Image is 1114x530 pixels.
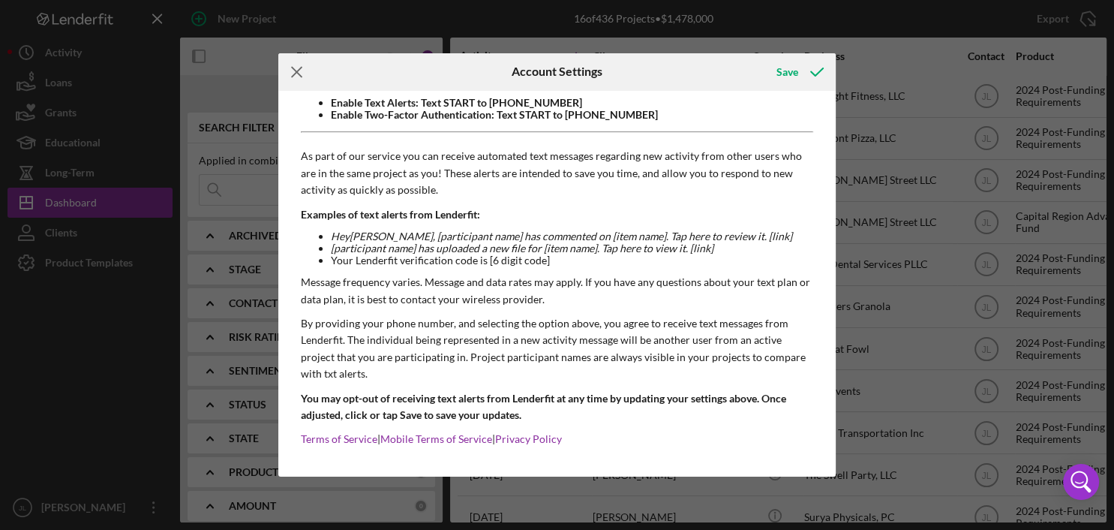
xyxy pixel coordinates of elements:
p: By providing your phone number, and selecting the option above, you agree to receive text message... [301,315,813,383]
p: | | [301,431,813,447]
p: You may opt-out of receiving text alerts from Lenderfit at any time by updating your settings abo... [301,390,813,424]
h6: Account Settings [512,65,602,78]
p: Examples of text alerts from Lenderfit: [301,206,813,223]
p: Message frequency varies. Message and data rates may apply. If you have any questions about your ... [301,274,813,308]
p: As part of our service you can receive automated text messages regarding new activity from other ... [301,148,813,198]
li: Your Lenderfit verification code is [6 digit code] [331,254,813,267]
li: Enable Text Alerts: Text START to [PHONE_NUMBER] [331,97,813,109]
a: Mobile Terms of Service [380,432,492,445]
div: Open Intercom Messenger [1063,464,1099,500]
li: Hey [PERSON_NAME] , [participant name] has commented on [item name]. Tap here to review it. [link] [331,230,813,242]
a: Terms of Service [301,432,377,445]
a: Privacy Policy [495,432,562,445]
button: Save [761,57,836,87]
li: [participant name] has uploaded a new file for [item name]. Tap here to view it. [link] [331,242,813,254]
div: Save [776,57,798,87]
li: Enable Two-Factor Authentication: Text START to [PHONE_NUMBER] [331,109,813,121]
